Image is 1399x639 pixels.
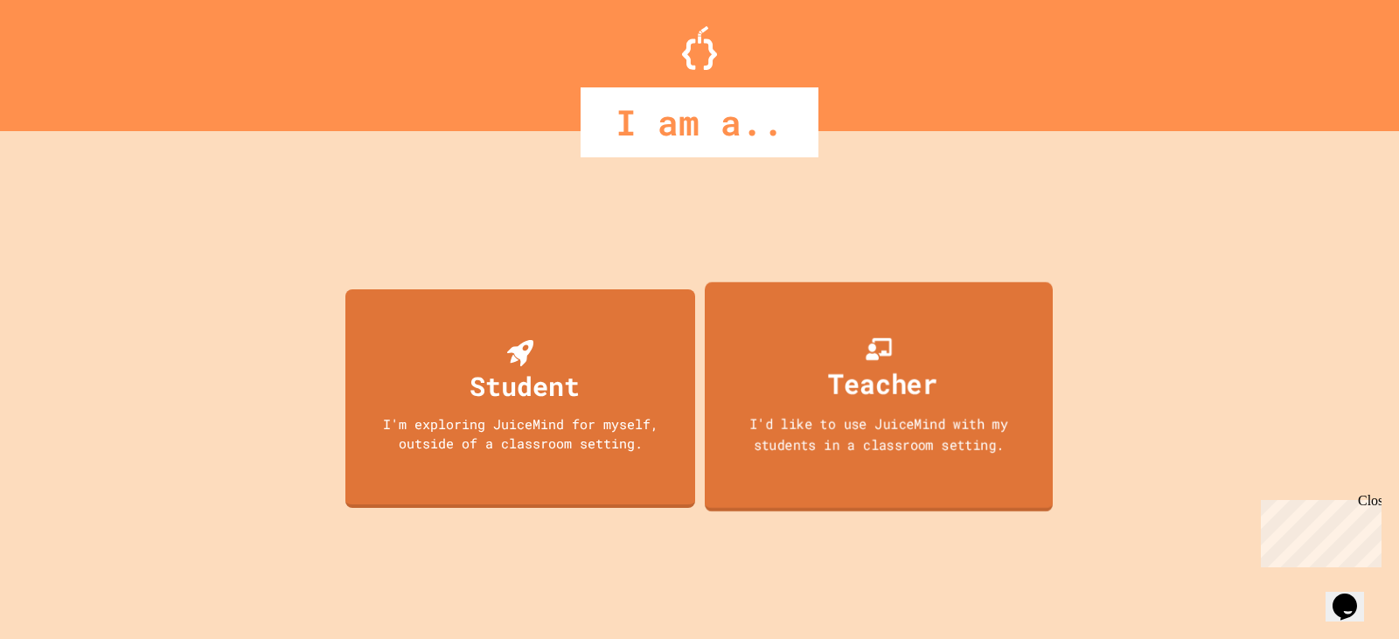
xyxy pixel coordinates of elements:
[682,26,717,70] img: Logo.svg
[828,363,937,404] div: Teacher
[581,87,818,157] div: I am a..
[1326,569,1382,622] iframe: chat widget
[722,413,1035,454] div: I'd like to use JuiceMind with my students in a classroom setting.
[7,7,121,111] div: Chat with us now!Close
[470,366,580,406] div: Student
[1254,493,1382,567] iframe: chat widget
[363,414,678,454] div: I'm exploring JuiceMind for myself, outside of a classroom setting.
